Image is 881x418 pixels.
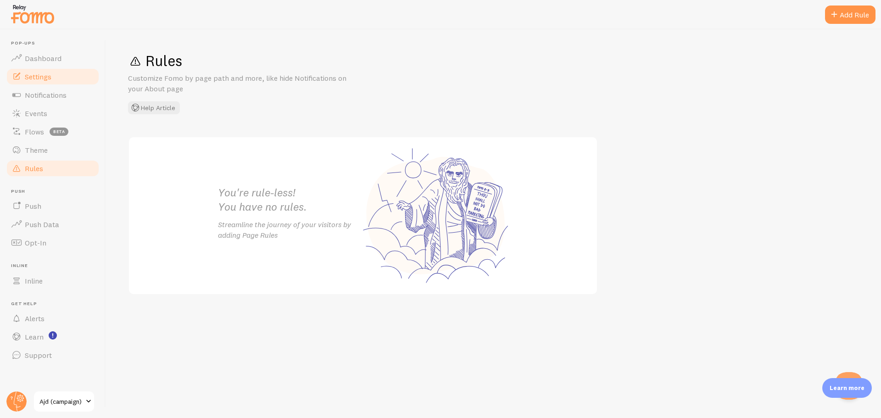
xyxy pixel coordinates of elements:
[11,189,100,195] span: Push
[11,263,100,269] span: Inline
[49,331,57,340] svg: <p>Watch New Feature Tutorials!</p>
[25,351,52,360] span: Support
[33,390,95,412] a: Ajd (campaign)
[25,54,61,63] span: Dashboard
[25,90,67,100] span: Notifications
[25,201,41,211] span: Push
[25,238,46,247] span: Opt-In
[10,2,56,26] img: fomo-relay-logo-orange.svg
[218,219,363,240] p: Streamline the journey of your visitors by adding Page Rules
[25,72,51,81] span: Settings
[6,67,100,86] a: Settings
[6,49,100,67] a: Dashboard
[6,86,100,104] a: Notifications
[25,109,47,118] span: Events
[6,272,100,290] a: Inline
[25,314,45,323] span: Alerts
[6,197,100,215] a: Push
[11,40,100,46] span: Pop-ups
[50,128,68,136] span: beta
[6,141,100,159] a: Theme
[39,396,83,407] span: Ajd (campaign)
[25,127,44,136] span: Flows
[128,51,859,70] h1: Rules
[25,164,43,173] span: Rules
[25,276,43,285] span: Inline
[25,220,59,229] span: Push Data
[6,215,100,234] a: Push Data
[830,384,864,392] p: Learn more
[6,346,100,364] a: Support
[6,123,100,141] a: Flows beta
[218,185,363,214] h2: You're rule-less! You have no rules.
[835,372,863,400] iframe: Help Scout Beacon - Open
[25,145,48,155] span: Theme
[822,378,872,398] div: Learn more
[6,328,100,346] a: Learn
[11,301,100,307] span: Get Help
[6,309,100,328] a: Alerts
[6,104,100,123] a: Events
[128,101,180,114] button: Help Article
[6,234,100,252] a: Opt-In
[128,73,348,94] p: Customize Fomo by page path and more, like hide Notifications on your About page
[6,159,100,178] a: Rules
[25,332,44,341] span: Learn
